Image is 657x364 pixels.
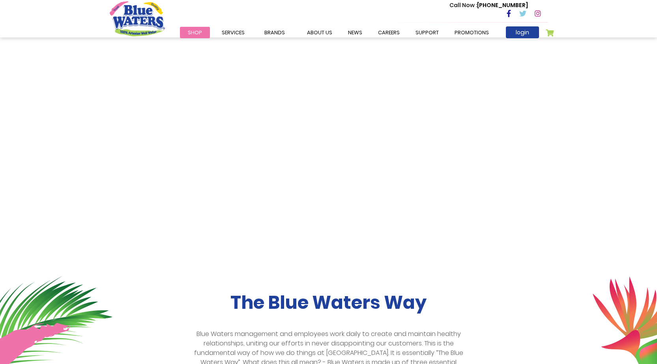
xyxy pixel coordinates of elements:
span: Brands [264,29,285,36]
a: Promotions [447,27,497,38]
a: store logo [110,1,165,36]
a: login [506,26,539,38]
a: support [408,27,447,38]
a: Services [214,27,253,38]
h2: The Blue Waters Way [110,292,548,314]
a: News [340,27,370,38]
p: [PHONE_NUMBER] [449,1,528,9]
span: Call Now : [449,1,477,9]
a: about us [299,27,340,38]
span: Services [222,29,245,36]
a: careers [370,27,408,38]
span: Shop [188,29,202,36]
a: Shop [180,27,210,38]
a: Brands [256,27,293,38]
